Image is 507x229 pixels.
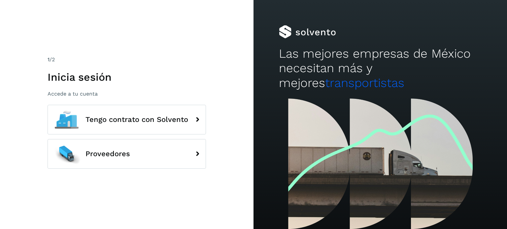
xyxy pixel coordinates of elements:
[279,46,482,90] h2: Las mejores empresas de México necesitan más y mejores
[48,56,50,63] span: 1
[325,76,404,90] span: transportistas
[48,105,206,134] button: Tengo contrato con Solvento
[48,91,206,97] p: Accede a tu cuenta
[48,56,206,64] div: /2
[48,139,206,169] button: Proveedores
[48,71,206,83] h1: Inicia sesión
[85,116,188,124] span: Tengo contrato con Solvento
[85,150,130,158] span: Proveedores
